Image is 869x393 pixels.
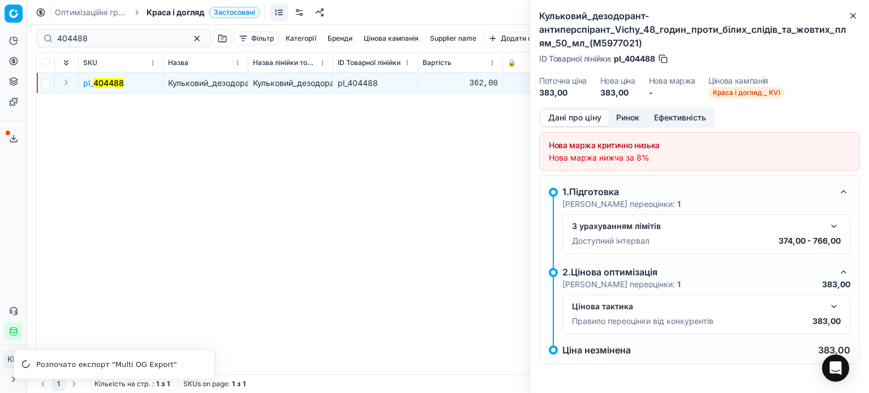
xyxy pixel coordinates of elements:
dt: Поточна ціна [539,77,587,85]
p: 383,00 [818,346,850,355]
span: pl_ [83,77,124,89]
button: Expand [59,76,73,89]
span: Назва [168,58,188,67]
span: Кульковий_дезодорант-антиперспірант_Vichy_48_годин_проти_білих_слідів_та_жовтих_плям_50_мл_(M5977... [168,78,599,88]
button: Цінова кампанія [359,32,423,45]
div: 1.Підготовка [562,185,832,198]
span: Кількість на стр. [94,379,150,388]
strong: з [237,379,240,388]
span: Краса і догляд _ KVI [708,87,785,98]
strong: 1 [232,379,235,388]
div: 362,00 [423,77,498,89]
p: 383,00 [812,316,841,327]
p: Доступний інтервал [572,235,649,247]
button: pl_404488 [83,77,124,89]
div: Нова маржа критично низька [549,140,850,151]
div: pl_404488 [338,77,413,89]
span: Краса і догляд [147,7,204,18]
button: 1 [52,377,65,391]
span: SKUs on page : [183,379,230,388]
nav: breadcrumb [55,7,260,18]
span: ID Товарної лінійки [338,58,401,67]
strong: 1 [156,379,159,388]
p: Правило переоцінки від конкурентів [572,316,713,327]
span: 🔒 [507,58,516,67]
button: КM [5,350,23,368]
strong: 1 [677,199,681,209]
dd: 383,00 [539,87,587,98]
span: Вартість [423,58,451,67]
dd: 383,00 [600,87,635,98]
button: Go to previous page [36,377,50,391]
strong: 1 [677,279,681,289]
button: Supplier name [425,32,481,45]
a: Оптимізаційні групи [55,7,127,18]
p: Ціна незмінена [562,346,631,355]
dt: Цінова кампанія [708,77,785,85]
strong: з [161,379,165,388]
span: Застосовані [209,7,260,18]
p: [PERSON_NAME] переоцінки: [562,198,681,210]
span: КM [5,351,22,368]
input: Пошук по SKU або назві [57,33,181,44]
div: Кульковий_дезодорант-антиперспірант_Vichy_48_годин_проти_білих_слідів_та_жовтих_плям_50_мл_(M5977... [253,77,328,89]
dd: - [649,87,695,98]
strong: 1 [243,379,246,388]
div: 2.Цінова оптимізація [562,265,832,279]
button: Ринок [609,110,647,126]
div: Нова маржа нижча за 8% [549,152,850,163]
div: Розпочато експорт "Multi OG Export" [36,359,201,370]
div: Open Intercom Messenger [822,355,849,382]
div: Цінова тактика [572,301,823,312]
dt: Нова маржа [649,77,695,85]
span: pl_404488 [614,53,655,64]
p: [PERSON_NAME] переоцінки: [562,279,681,290]
div: : [94,379,170,388]
p: 383,00 [822,279,850,290]
span: Назва лінійки товарів [253,58,317,67]
button: Expand all [59,56,73,70]
button: Категорії [281,32,321,45]
span: SKU [83,58,97,67]
button: Бренди [323,32,357,45]
button: Ефективність [647,110,713,126]
div: З урахуванням лімітів [572,221,823,232]
button: Фільтр [234,32,279,45]
nav: pagination [36,377,81,391]
button: Go to next page [67,377,81,391]
mark: 404488 [93,78,124,88]
dt: Нова ціна [600,77,635,85]
p: 374,00 - 766,00 [778,235,841,247]
button: Додати фільтр [483,32,555,45]
h2: Кульковий_дезодорант-антиперспірант_Vichy_48_годин_проти_білих_слідів_та_жовтих_плям_50_мл_(M5977... [539,9,860,50]
span: ID Товарної лінійки : [539,55,612,63]
button: Дані про ціну [541,110,609,126]
span: Краса і доглядЗастосовані [147,7,260,18]
strong: 1 [167,379,170,388]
